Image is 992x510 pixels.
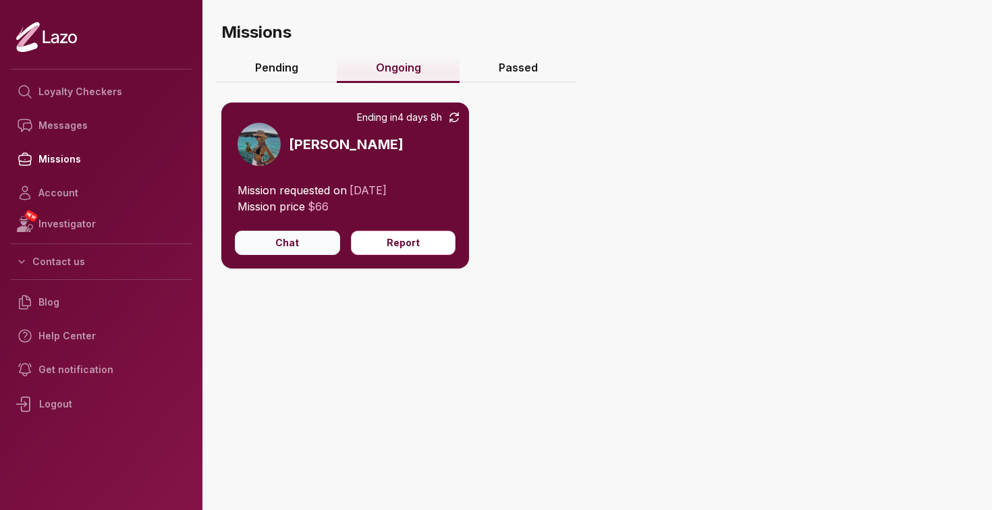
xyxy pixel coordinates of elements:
[238,183,347,197] span: Mission requested on
[11,285,192,319] a: Blog
[11,387,192,422] div: Logout
[11,210,192,238] a: NEWInvestigator
[11,75,192,109] a: Loyalty Checkers
[11,176,192,210] a: Account
[11,319,192,353] a: Help Center
[238,123,281,166] img: 9bfbf80e-688a-403c-a72d-9e4ea39ca253
[289,135,404,154] h3: [PERSON_NAME]
[24,209,38,223] span: NEW
[357,111,442,124] span: Ending in 4 days 8h
[11,250,192,274] button: Contact us
[11,353,192,387] a: Get notification
[216,54,337,83] a: Pending
[238,200,305,213] span: Mission price
[350,183,387,197] span: [DATE]
[460,54,576,83] a: Passed
[235,231,340,255] button: Chat
[337,54,460,83] a: Ongoing
[308,200,329,213] span: $ 66
[11,109,192,142] a: Messages
[11,142,192,176] a: Missions
[351,231,456,255] button: Report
